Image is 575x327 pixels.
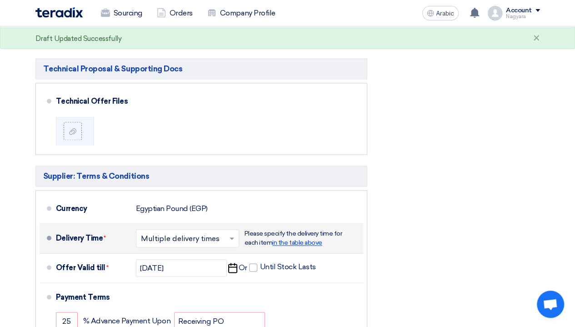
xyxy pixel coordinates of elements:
button: Arabic [422,6,459,20]
font: × [533,31,540,46]
font: in the table above [272,239,322,247]
font: Company Profile [220,9,275,17]
font: Egyptian Pound (EGP) [136,204,208,213]
img: profile_test.png [488,6,502,20]
font: Delivery Time [56,234,103,242]
font: Draft Updated Successfully [35,35,122,43]
div: Open chat [537,291,564,318]
font: Please specify the delivery time for each item [245,230,342,247]
font: Currency [56,204,87,213]
font: Arabic [436,10,454,17]
font: % Advance Payment Upon [83,316,170,325]
a: Orders [150,3,200,23]
font: Offer Valid till [56,263,105,272]
font: Technical Offer Files [56,97,128,106]
img: Teradix logo [35,7,83,18]
font: Or [239,263,247,272]
font: Account [506,6,532,14]
font: Sourcing [114,9,142,17]
font: Nagyara [506,14,526,20]
font: Orders [170,9,193,17]
a: Sourcing [94,3,150,23]
font: Supplier: Terms & Conditions [43,171,150,181]
font: Payment Terms [56,293,110,302]
font: Until Stock Lasts [260,262,316,271]
input: yyyy-mm-dd [136,259,227,277]
font: Technical Proposal & Supporting Docs [43,64,183,73]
